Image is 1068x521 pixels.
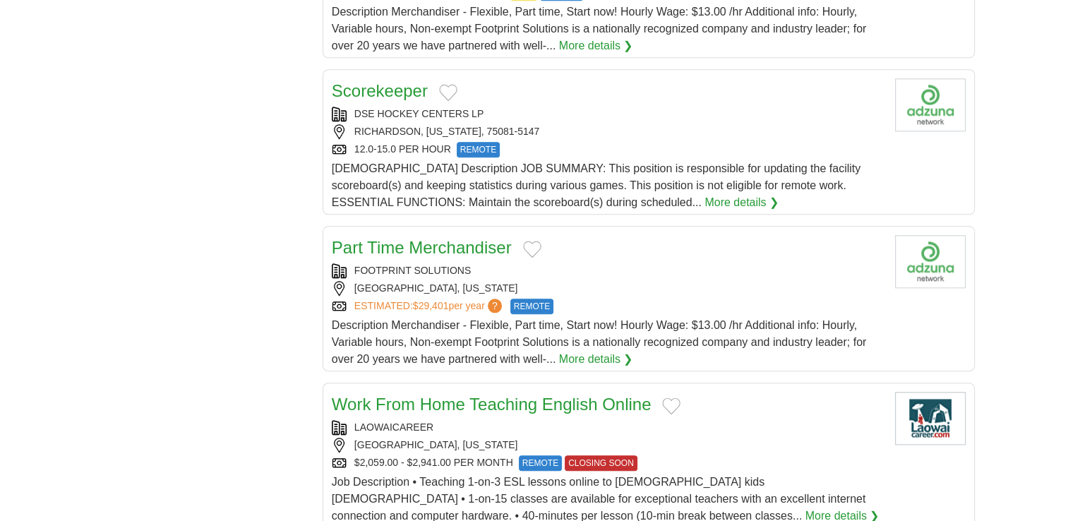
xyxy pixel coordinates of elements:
[510,299,553,314] span: REMOTE
[332,438,884,453] div: [GEOGRAPHIC_DATA], [US_STATE]
[559,351,633,368] a: More details ❯
[895,235,966,288] img: Footprint Solutions logo
[332,395,652,414] a: Work From Home Teaching English Online
[332,107,884,121] div: DSE HOCKEY CENTERS LP
[519,455,562,471] span: REMOTE
[354,265,471,276] a: FOOTPRINT SOLUTIONS
[332,124,884,139] div: RICHARDSON, [US_STATE], 75081-5147
[704,194,779,211] a: More details ❯
[523,241,541,258] button: Add to favorite jobs
[332,319,866,365] span: Description Merchandiser - Flexible, Part time, Start now! Hourly Wage: $13.00 /hr Additional inf...
[565,455,637,471] span: CLOSING SOON
[332,162,860,208] span: [DEMOGRAPHIC_DATA] Description JOB SUMMARY: This position is responsible for updating the facilit...
[332,6,866,52] span: Description Merchandiser - Flexible, Part time, Start now! Hourly Wage: $13.00 /hr Additional inf...
[332,142,884,157] div: 12.0-15.0 PER HOUR
[488,299,502,313] span: ?
[332,420,884,435] div: LAOWAICAREER
[332,455,884,471] div: $2,059.00 - $2,941.00 PER MONTH
[332,281,884,296] div: [GEOGRAPHIC_DATA], [US_STATE]
[354,299,505,314] a: ESTIMATED:$29,401per year?
[413,300,449,311] span: $29,401
[559,37,633,54] a: More details ❯
[662,397,680,414] button: Add to favorite jobs
[457,142,500,157] span: REMOTE
[895,392,966,445] img: Company logo
[895,78,966,131] img: Company logo
[332,81,428,100] a: Scorekeeper
[439,84,457,101] button: Add to favorite jobs
[332,238,512,257] a: Part Time Merchandiser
